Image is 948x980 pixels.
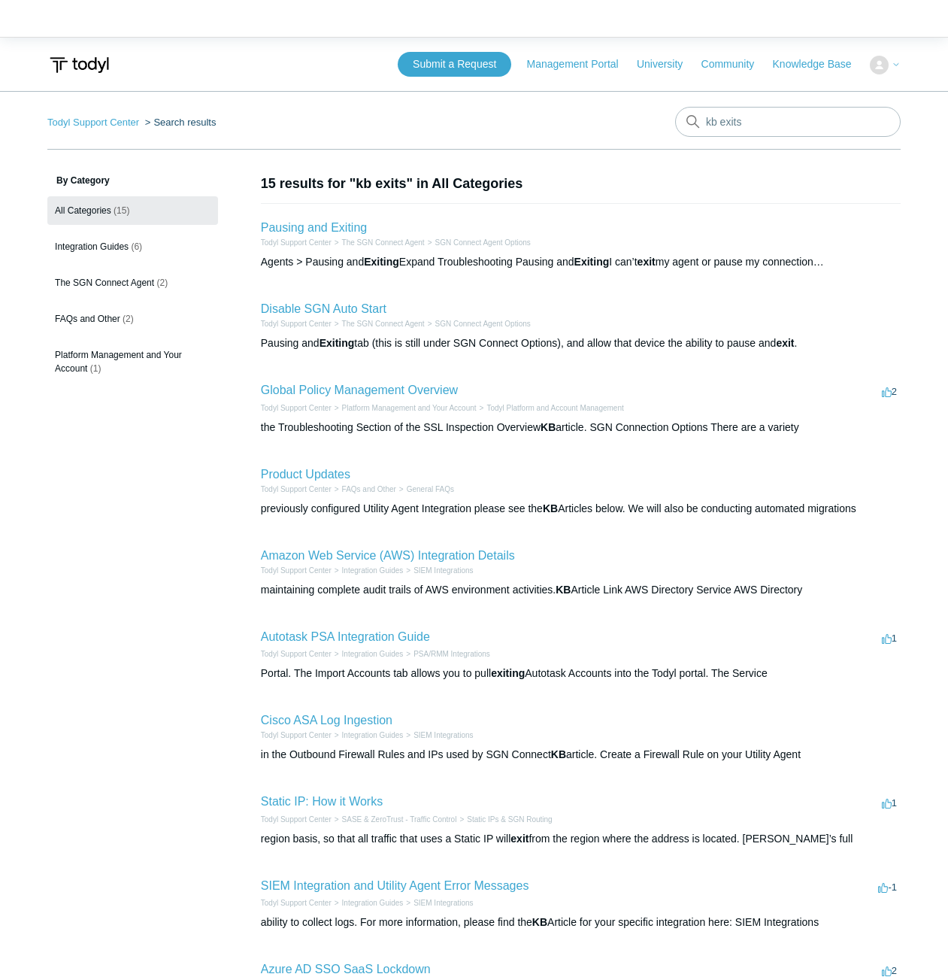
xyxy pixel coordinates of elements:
[261,402,332,414] li: Todyl Support Center
[637,56,698,72] a: University
[261,221,367,234] a: Pausing and Exiting
[55,314,120,324] span: FAQs and Other
[882,965,897,976] span: 2
[486,404,623,412] a: Todyl Platform and Account Management
[47,305,218,333] a: FAQs and Other (2)
[396,484,454,495] li: General FAQs
[638,256,656,268] em: exit
[123,314,134,324] span: (2)
[261,831,901,847] div: region basis, so that all traffic that uses a Static IP will from the region where the address is...
[114,205,129,216] span: (15)
[556,584,571,596] em: KB
[47,174,218,187] h3: By Category
[574,256,610,268] em: Exiting
[261,747,901,763] div: in the Outbound Firewall Rules and IPs used by SGN Connect article. Create a Firewall Rule on you...
[47,269,218,297] a: The SGN Connect Agent (2)
[342,815,457,824] a: SASE & ZeroTrust - Traffic Control
[55,350,182,374] span: Platform Management and Your Account
[261,238,332,247] a: Todyl Support Center
[342,899,404,907] a: Integration Guides
[142,117,217,128] li: Search results
[332,565,404,576] li: Integration Guides
[532,916,547,928] em: KB
[261,404,332,412] a: Todyl Support Center
[261,302,386,315] a: Disable SGN Auto Start
[467,815,552,824] a: Static IPs & SGN Routing
[491,667,525,679] em: exiting
[776,337,794,349] em: exit
[332,402,477,414] li: Platform Management and Your Account
[773,56,867,72] a: Knowledge Base
[261,879,529,892] a: SIEM Integration and Utility Agent Error Messages
[403,897,473,909] li: SIEM Integrations
[342,731,404,739] a: Integration Guides
[435,238,531,247] a: SGN Connect Agent Options
[510,833,529,845] em: exit
[413,731,473,739] a: SIEM Integrations
[527,56,634,72] a: Management Portal
[261,814,332,825] li: Todyl Support Center
[882,386,897,397] span: 2
[90,363,101,374] span: (1)
[882,633,897,644] span: 1
[342,566,404,575] a: Integration Guides
[332,897,404,909] li: Integration Guides
[261,795,383,808] a: Static IP: How it Works
[261,650,332,658] a: Todyl Support Center
[332,237,425,248] li: The SGN Connect Agent
[47,196,218,225] a: All Categories (15)
[47,341,218,383] a: Platform Management and Your Account (1)
[261,666,901,681] div: Portal. The Import Accounts tab allows you to pull Autotask Accounts into the Todyl portal. The S...
[261,501,901,517] div: previously configured Utility Agent Integration please see the Articles below. We will also be co...
[131,241,142,252] span: (6)
[332,730,404,741] li: Integration Guides
[261,566,332,575] a: Todyl Support Center
[456,814,552,825] li: Static IPs & SGN Routing
[261,384,458,396] a: Global Policy Management Overview
[403,730,473,741] li: SIEM Integrations
[543,502,558,514] em: KB
[261,318,332,329] li: Todyl Support Center
[261,565,332,576] li: Todyl Support Center
[398,52,511,77] a: Submit a Request
[261,963,431,975] a: Azure AD SSO SaaS Lockdown
[47,117,139,128] a: Todyl Support Center
[332,484,396,495] li: FAQs and Other
[55,278,154,288] span: The SGN Connect Agent
[403,565,473,576] li: SIEM Integrations
[261,320,332,328] a: Todyl Support Center
[261,730,332,741] li: Todyl Support Center
[882,797,897,809] span: 1
[551,748,566,760] em: KB
[261,335,901,351] div: Pausing and tab (this is still under SGN Connect Options), and allow that device the ability to p...
[342,485,396,493] a: FAQs and Other
[261,815,332,824] a: Todyl Support Center
[261,582,901,598] div: maintaining complete audit trails of AWS environment activities. Article Link AWS Directory Servi...
[332,318,425,329] li: The SGN Connect Agent
[261,731,332,739] a: Todyl Support Center
[342,404,477,412] a: Platform Management and Your Account
[541,421,556,433] em: KB
[320,337,355,349] em: Exiting
[261,468,350,481] a: Product Updates
[413,650,490,658] a: PSA/RMM Integrations
[47,51,111,79] img: Todyl Support Center Help Center home page
[425,318,531,329] li: SGN Connect Agent Options
[403,648,490,660] li: PSA/RMM Integrations
[261,630,430,643] a: Autotask PSA Integration Guide
[701,56,770,72] a: Community
[413,566,473,575] a: SIEM Integrations
[55,205,111,216] span: All Categories
[342,320,425,328] a: The SGN Connect Agent
[261,174,901,194] h1: 15 results for "kb exits" in All Categories
[261,899,332,907] a: Todyl Support Center
[55,241,129,252] span: Integration Guides
[261,549,515,562] a: Amazon Web Service (AWS) Integration Details
[261,484,332,495] li: Todyl Support Center
[47,232,218,261] a: Integration Guides (6)
[364,256,399,268] em: Exiting
[261,897,332,909] li: Todyl Support Center
[261,485,332,493] a: Todyl Support Center
[47,117,142,128] li: Todyl Support Center
[332,814,457,825] li: SASE & ZeroTrust - Traffic Control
